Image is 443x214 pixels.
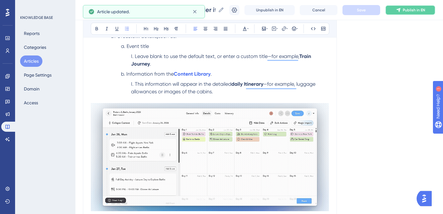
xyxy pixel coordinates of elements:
span: Leave blank to use the default text, or enter a custom title—for example, [135,53,299,59]
button: Reports [20,28,43,39]
button: Cancel [300,5,337,15]
iframe: UserGuiding AI Assistant Launcher [417,189,435,208]
span: . [211,71,212,77]
button: Categories [20,42,50,53]
button: Domain [20,83,43,95]
button: Publish in EN [385,5,435,15]
button: Unpublish in EN [244,5,295,15]
div: 1 [44,3,46,8]
span: Unpublish in EN [256,8,283,13]
span: Article updated. [97,8,130,15]
span: Event title [127,43,149,49]
button: Access [20,97,42,108]
span: Need Help? [15,2,39,9]
span: This information will appear in the detailed [135,81,231,87]
a: Content Library [174,71,211,77]
span: Publish in EN [403,8,425,13]
div: KNOWLEDGE BASE [20,15,53,20]
span: . [150,61,151,67]
button: Save [342,5,380,15]
span: Save [357,8,366,13]
button: Articles [20,55,42,67]
span: Cancel [312,8,325,13]
strong: daily Itinerary [231,81,263,87]
button: Page Settings [20,69,55,81]
span: Information from the [126,71,174,77]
